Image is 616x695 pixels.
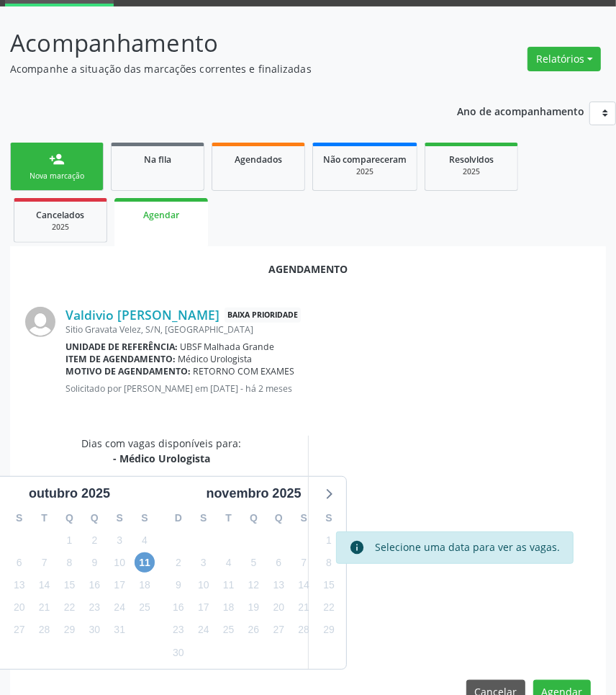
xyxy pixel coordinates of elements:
[65,353,176,365] b: Item de agendamento:
[449,153,494,166] span: Resolvidos
[144,153,171,166] span: Na fila
[191,507,216,529] div: S
[84,530,104,550] span: quinta-feira, 2 de outubro de 2025
[59,598,79,618] span: quarta-feira, 22 de outubro de 2025
[135,575,155,596] span: sábado, 18 de outubro de 2025
[9,620,30,640] span: segunda-feira, 27 de outubro de 2025
[35,575,55,596] span: terça-feira, 14 de outubro de 2025
[32,507,57,529] div: T
[319,620,339,640] span: sábado, 29 de novembro de 2025
[59,620,79,640] span: quarta-feira, 29 de outubro de 2025
[268,620,289,640] span: quinta-feira, 27 de novembro de 2025
[65,365,191,377] b: Motivo de agendamento:
[59,552,79,573] span: quarta-feira, 8 de outubro de 2025
[37,209,85,221] span: Cancelados
[294,620,314,640] span: sexta-feira, 28 de novembro de 2025
[135,530,155,550] span: sábado, 4 de outubro de 2025
[194,598,214,618] span: segunda-feira, 17 de novembro de 2025
[65,382,591,395] p: Solicitado por [PERSON_NAME] em [DATE] - há 2 meses
[319,575,339,596] span: sábado, 15 de novembro de 2025
[21,171,93,181] div: Nova marcação
[319,598,339,618] span: sábado, 22 de novembro de 2025
[200,484,307,503] div: novembro 2025
[25,261,591,277] div: Agendamento
[168,598,189,618] span: domingo, 16 de novembro de 2025
[132,507,158,529] div: S
[107,507,132,529] div: S
[194,552,214,573] span: segunda-feira, 3 de novembro de 2025
[10,25,427,61] p: Acompanhamento
[178,353,253,365] span: Médico Urologista
[35,552,55,573] span: terça-feira, 7 de outubro de 2025
[323,153,407,166] span: Não compareceram
[243,598,263,618] span: quarta-feira, 19 de novembro de 2025
[84,552,104,573] span: quinta-feira, 9 de outubro de 2025
[527,47,601,71] button: Relatórios
[235,153,282,166] span: Agendados
[319,552,339,573] span: sábado, 8 de novembro de 2025
[109,620,130,640] span: sexta-feira, 31 de outubro de 2025
[243,575,263,596] span: quarta-feira, 12 de novembro de 2025
[9,575,30,596] span: segunda-feira, 13 de outubro de 2025
[457,102,584,120] p: Ano de acompanhamento
[135,598,155,618] span: sábado, 25 de outubro de 2025
[268,575,289,596] span: quinta-feira, 13 de novembro de 2025
[350,539,366,555] i: info
[294,598,314,618] span: sexta-feira, 21 de novembro de 2025
[194,365,295,377] span: RETORNO COM EXAMES
[135,552,155,573] span: sábado, 11 de outubro de 2025
[323,166,407,177] div: 2025
[9,598,30,618] span: segunda-feira, 20 de outubro de 2025
[294,575,314,596] span: sexta-feira, 14 de novembro de 2025
[9,552,30,573] span: segunda-feira, 6 de outubro de 2025
[294,552,314,573] span: sexta-feira, 7 de novembro de 2025
[65,341,178,353] b: Unidade de referência:
[219,552,239,573] span: terça-feira, 4 de novembro de 2025
[84,598,104,618] span: quinta-feira, 23 de outubro de 2025
[109,598,130,618] span: sexta-feira, 24 de outubro de 2025
[82,507,107,529] div: Q
[25,307,55,337] img: img
[194,620,214,640] span: segunda-feira, 24 de novembro de 2025
[10,61,427,76] p: Acompanhe a situação das marcações correntes e finalizadas
[57,507,82,529] div: Q
[166,507,191,529] div: D
[6,507,32,529] div: S
[181,341,275,353] span: UBSF Malhada Grande
[319,530,339,550] span: sábado, 1 de novembro de 2025
[84,575,104,596] span: quinta-feira, 16 de outubro de 2025
[109,575,130,596] span: sexta-feira, 17 de outubro de 2025
[143,209,179,221] span: Agendar
[219,620,239,640] span: terça-feira, 25 de novembro de 2025
[225,308,301,323] span: Baixa Prioridade
[168,552,189,573] span: domingo, 2 de novembro de 2025
[65,323,591,336] div: Sitio Gravata Velez, S/N, [GEOGRAPHIC_DATA]
[59,575,79,596] span: quarta-feira, 15 de outubro de 2025
[23,484,116,503] div: outubro 2025
[194,575,214,596] span: segunda-feira, 10 de novembro de 2025
[243,552,263,573] span: quarta-feira, 5 de novembro de 2025
[109,552,130,573] span: sexta-feira, 10 de outubro de 2025
[35,620,55,640] span: terça-feira, 28 de outubro de 2025
[219,598,239,618] span: terça-feira, 18 de novembro de 2025
[82,451,242,466] div: - Médico Urologista
[243,620,263,640] span: quarta-feira, 26 de novembro de 2025
[168,642,189,663] span: domingo, 30 de novembro de 2025
[266,507,291,529] div: Q
[241,507,266,529] div: Q
[376,539,561,555] div: Selecione uma data para ver as vagas.
[109,530,130,550] span: sexta-feira, 3 de outubro de 2025
[268,552,289,573] span: quinta-feira, 6 de novembro de 2025
[219,575,239,596] span: terça-feira, 11 de novembro de 2025
[59,530,79,550] span: quarta-feira, 1 de outubro de 2025
[82,436,242,466] div: Dias com vagas disponíveis para:
[268,598,289,618] span: quinta-feira, 20 de novembro de 2025
[435,166,507,177] div: 2025
[84,620,104,640] span: quinta-feira, 30 de outubro de 2025
[291,507,317,529] div: S
[65,307,219,323] a: Valdivio [PERSON_NAME]
[35,598,55,618] span: terça-feira, 21 de outubro de 2025
[216,507,241,529] div: T
[168,620,189,640] span: domingo, 23 de novembro de 2025
[24,222,96,233] div: 2025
